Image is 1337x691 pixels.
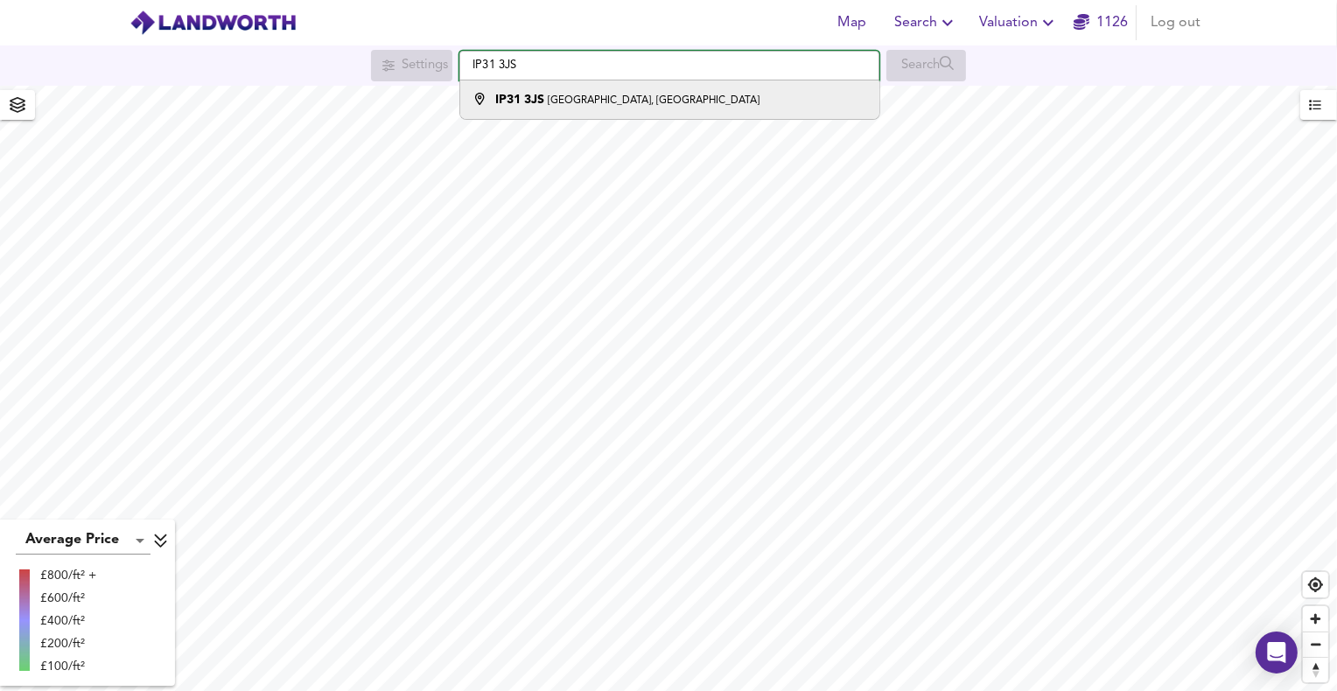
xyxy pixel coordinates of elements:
[40,590,96,607] div: £600/ft²
[40,612,96,630] div: £400/ft²
[548,95,759,106] small: [GEOGRAPHIC_DATA], [GEOGRAPHIC_DATA]
[16,527,150,555] div: Average Price
[1073,5,1129,40] button: 1126
[1303,632,1328,657] button: Zoom out
[1303,657,1328,682] button: Reset bearing to north
[831,10,873,35] span: Map
[972,5,1066,40] button: Valuation
[40,567,96,584] div: £800/ft² +
[1303,658,1328,682] span: Reset bearing to north
[894,10,958,35] span: Search
[1303,606,1328,632] button: Zoom in
[824,5,880,40] button: Map
[886,50,966,81] div: Search for a location first or explore the map
[1256,632,1298,674] div: Open Intercom Messenger
[495,94,544,106] strong: IP31 3JS
[40,658,96,675] div: £100/ft²
[459,51,879,80] input: Enter a location...
[371,50,452,81] div: Search for a location first or explore the map
[129,10,297,36] img: logo
[1074,10,1128,35] a: 1126
[40,635,96,653] div: £200/ft²
[1151,10,1200,35] span: Log out
[1303,572,1328,597] button: Find my location
[887,5,965,40] button: Search
[1144,5,1207,40] button: Log out
[979,10,1059,35] span: Valuation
